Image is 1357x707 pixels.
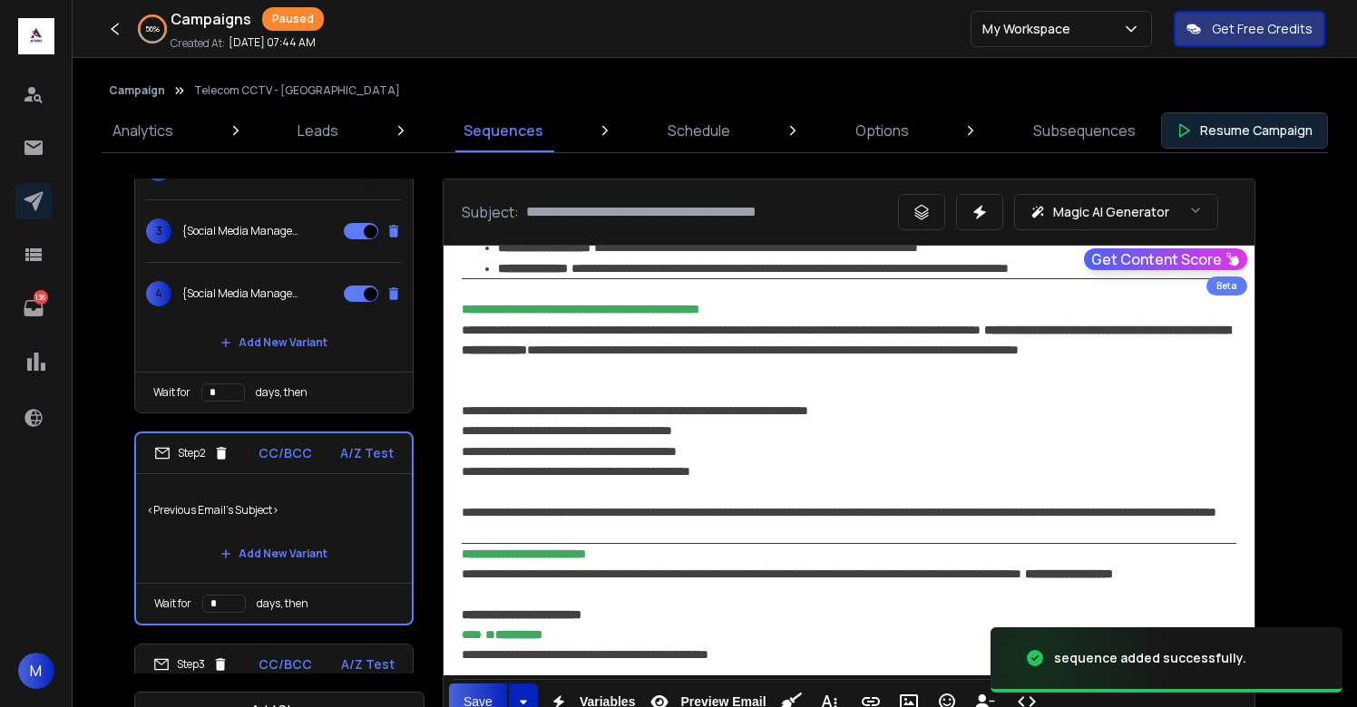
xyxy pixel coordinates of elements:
[15,290,52,326] a: 136
[134,431,414,625] li: Step2CC/BCCA/Z Test<Previous Email's Subject>Add New VariantWait fordays, then
[1053,203,1169,221] p: Magic AI Generator
[34,290,48,305] p: 136
[668,120,730,141] p: Schedule
[298,120,338,141] p: Leads
[109,83,165,98] button: Campaign
[1033,120,1136,141] p: Subsequences
[1212,20,1313,38] p: Get Free Credits
[146,281,171,306] span: 4
[182,224,298,238] p: {Social Media Management - {{firstName}} | Social Media Needs - {{firstName}} | Prices and Packag...
[154,445,229,461] div: Step 2
[340,444,394,462] p: A/Z Test
[1022,109,1147,152] a: Subsequences
[262,7,324,31] div: Paused
[1206,276,1247,295] div: Beta
[259,655,312,673] p: CC/BCC
[153,656,229,673] div: Step 3
[102,109,184,152] a: Analytics
[206,324,342,361] button: Add New Variant
[657,109,741,152] a: Schedule
[855,120,909,141] p: Options
[844,109,920,152] a: Options
[1014,194,1218,230] button: Magic AI Generator
[982,20,1078,38] p: My Workspace
[256,385,308,400] p: days, then
[206,536,342,572] button: Add New Variant
[18,653,54,689] button: M
[287,109,349,152] a: Leads
[182,286,298,301] p: {Social Media Management - {{firstName}} | Social Media Needs - {{firstName}} | Prices and Packag...
[171,8,251,30] h1: Campaigns
[462,201,519,223] p: Subject:
[464,120,543,141] p: Sequences
[194,83,400,98] p: Telecom CCTV - [GEOGRAPHIC_DATA]
[259,444,312,462] p: CC/BCC
[257,596,308,611] p: days, then
[1054,649,1246,667] div: sequence added successfully.
[134,23,414,413] li: 1{Social Media Management - {{firstName}} | Social Media Needs - {{firstName}} | Prices and Packa...
[1174,11,1325,47] button: Get Free Credits
[1084,248,1247,270] button: Get Content Score
[171,36,225,51] p: Created At:
[154,596,191,611] p: Wait for
[229,35,316,50] p: [DATE] 07:44 AM
[145,24,160,34] p: 56 %
[18,18,54,54] img: logo
[1161,112,1328,149] button: Resume Campaign
[153,385,190,400] p: Wait for
[453,109,554,152] a: Sequences
[146,218,171,244] span: 3
[341,655,395,673] p: A/Z Test
[112,120,173,141] p: Analytics
[147,485,401,536] p: <Previous Email's Subject>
